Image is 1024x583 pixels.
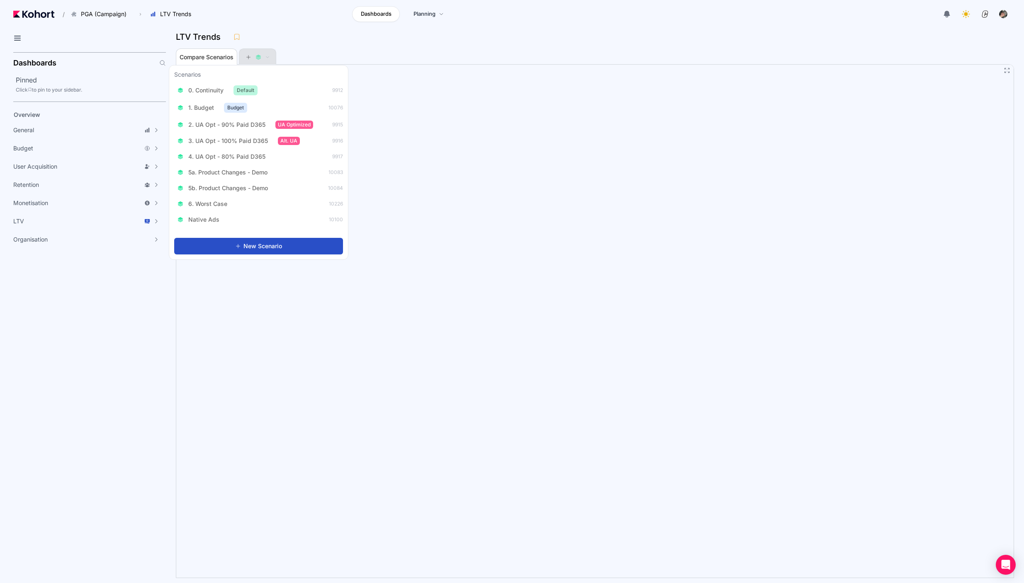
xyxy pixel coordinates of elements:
[361,10,392,18] span: Dashboards
[174,238,343,254] button: New Scenario
[413,10,435,18] span: Planning
[188,168,268,177] span: 5a. Product Changes - Demo
[16,75,166,85] h2: Pinned
[188,104,214,112] span: 1. Budget
[13,144,33,152] span: Budget
[174,134,303,148] button: 3. UA Opt - 100% Paid D365Alt. UA
[188,215,219,224] span: Native Ads
[329,201,343,207] span: 10226
[174,213,228,226] button: Native Ads
[174,166,276,179] button: 5a. Product Changes - Demo
[981,10,989,18] img: logo_ConcreteSoftwareLogo_20230810134128192030.png
[13,59,56,67] h2: Dashboards
[188,184,268,192] span: 5b. Product Changes - Demo
[188,152,265,161] span: 4. UA Opt - 80% Paid D365
[13,126,34,134] span: General
[13,235,48,244] span: Organisation
[13,199,48,207] span: Monetisation
[332,87,343,94] span: 9912
[352,6,400,22] a: Dashboards
[176,33,226,41] h3: LTV Trends
[56,10,65,19] span: /
[332,121,343,128] span: 9915
[174,197,236,210] button: 6. Worst Case
[13,162,57,171] span: User Acquisition
[328,169,343,176] span: 10083
[278,137,300,145] span: Alt. UA
[188,137,268,145] span: 3. UA Opt - 100% Paid D365
[14,111,40,118] span: Overview
[160,10,191,18] span: LTV Trends
[188,121,265,129] span: 2. UA Opt - 90% Paid D365
[328,104,343,111] span: 10076
[11,109,152,121] a: Overview
[66,7,135,21] button: PGA (Campaign)
[328,185,343,191] span: 10084
[146,7,200,21] button: LTV Trends
[188,200,227,208] span: 6. Worst Case
[13,10,54,18] img: Kohort logo
[243,242,282,250] span: New Scenario
[138,11,143,17] span: ›
[329,216,343,223] span: 10100
[174,83,261,98] button: 0. ContinuityDefault
[180,54,234,60] span: Compare Scenarios
[405,6,452,22] a: Planning
[234,85,258,95] span: Default
[81,10,126,18] span: PGA (Campaign)
[996,555,1016,575] div: Open Intercom Messenger
[174,181,276,195] button: 5b. Product Changes - Demo
[275,121,313,129] span: UA Optimized
[174,150,274,163] button: 4. UA Opt - 80% Paid D365
[188,86,224,94] span: 0. Continuity
[1004,67,1010,74] button: Fullscreen
[16,87,166,93] div: Click to pin to your sidebar.
[13,217,24,225] span: LTV
[224,103,247,113] span: Budget
[13,181,39,189] span: Retention
[332,153,343,160] span: 9917
[174,118,316,131] button: 2. UA Opt - 90% Paid D365UA Optimized
[174,100,251,115] button: 1. BudgetBudget
[174,70,201,80] h3: Scenarios
[332,138,343,144] span: 9916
